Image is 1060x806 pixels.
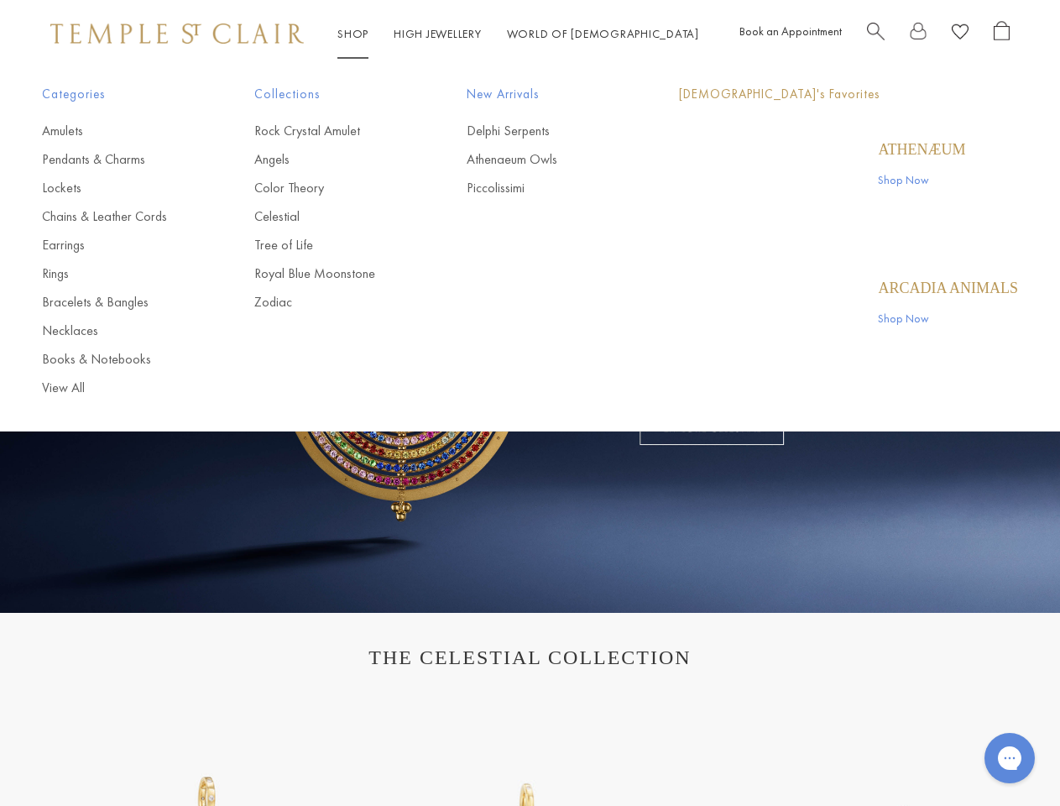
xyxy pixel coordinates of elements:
[994,21,1010,47] a: Open Shopping Bag
[42,179,187,197] a: Lockets
[42,264,187,283] a: Rings
[878,279,1018,297] a: ARCADIA ANIMALS
[878,140,965,159] a: Athenæum
[867,21,885,47] a: Search
[739,24,842,39] a: Book an Appointment
[42,122,187,140] a: Amulets
[254,293,399,311] a: Zodiac
[467,122,612,140] a: Delphi Serpents
[394,26,482,41] a: High JewelleryHigh Jewellery
[254,122,399,140] a: Rock Crystal Amulet
[42,293,187,311] a: Bracelets & Bangles
[254,207,399,226] a: Celestial
[878,170,965,189] a: Shop Now
[679,84,1018,105] p: [DEMOGRAPHIC_DATA]'s Favorites
[42,236,187,254] a: Earrings
[42,84,187,105] span: Categories
[67,646,993,669] h1: THE CELESTIAL COLLECTION
[337,24,699,44] nav: Main navigation
[337,26,368,41] a: ShopShop
[952,21,969,47] a: View Wishlist
[254,264,399,283] a: Royal Blue Moonstone
[42,379,187,397] a: View All
[42,322,187,340] a: Necklaces
[254,150,399,169] a: Angels
[507,26,699,41] a: World of [DEMOGRAPHIC_DATA]World of [DEMOGRAPHIC_DATA]
[878,309,1018,327] a: Shop Now
[42,207,187,226] a: Chains & Leather Cords
[976,727,1043,789] iframe: Gorgias live chat messenger
[254,84,399,105] span: Collections
[42,350,187,369] a: Books & Notebooks
[254,179,399,197] a: Color Theory
[42,150,187,169] a: Pendants & Charms
[254,236,399,254] a: Tree of Life
[467,150,612,169] a: Athenaeum Owls
[50,24,304,44] img: Temple St. Clair
[467,179,612,197] a: Piccolissimi
[467,84,612,105] span: New Arrivals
